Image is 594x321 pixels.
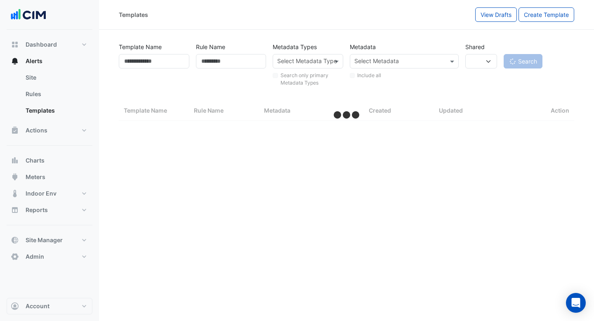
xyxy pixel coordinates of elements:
button: Create Template [519,7,574,22]
a: Templates [19,102,92,119]
app-icon: Site Manager [11,236,19,244]
label: Include all [357,72,381,79]
span: Rule Name [194,107,224,114]
button: Account [7,298,92,314]
span: Site Manager [26,236,63,244]
button: Meters [7,169,92,185]
div: Alerts [7,69,92,122]
span: Created [369,107,391,114]
span: Charts [26,156,45,165]
label: Search only primary Metadata Types [280,72,343,87]
span: Reports [26,206,48,214]
button: Charts [7,152,92,169]
span: Create Template [524,11,569,18]
app-icon: Charts [11,156,19,165]
a: Site [19,69,92,86]
button: Alerts [7,53,92,69]
app-icon: Reports [11,206,19,214]
app-icon: Admin [11,253,19,261]
span: Metadata [264,107,290,114]
div: Select Metadata Type [276,57,337,67]
app-icon: Indoor Env [11,189,19,198]
button: Actions [7,122,92,139]
span: Admin [26,253,44,261]
span: Action [551,106,569,116]
span: Alerts [26,57,42,65]
div: Select Metadata [353,57,399,67]
div: Open Intercom Messenger [566,293,586,313]
span: Account [26,302,49,310]
button: View Drafts [475,7,517,22]
label: Metadata [350,40,376,54]
app-icon: Alerts [11,57,19,65]
span: Dashboard [26,40,57,49]
label: Template Name [119,40,162,54]
button: Site Manager [7,232,92,248]
span: Indoor Env [26,189,57,198]
app-icon: Dashboard [11,40,19,49]
img: Company Logo [10,7,47,23]
span: Updated [439,107,463,114]
label: Shared [465,40,485,54]
div: Templates [119,10,148,19]
span: Meters [26,173,45,181]
span: Actions [26,126,47,135]
app-icon: Meters [11,173,19,181]
span: View Drafts [481,11,511,18]
button: Reports [7,202,92,218]
span: Template Name [124,107,167,114]
button: Dashboard [7,36,92,53]
label: Rule Name [196,40,225,54]
a: Rules [19,86,92,102]
app-icon: Actions [11,126,19,135]
button: Admin [7,248,92,265]
label: Metadata Types [273,40,317,54]
button: Indoor Env [7,185,92,202]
